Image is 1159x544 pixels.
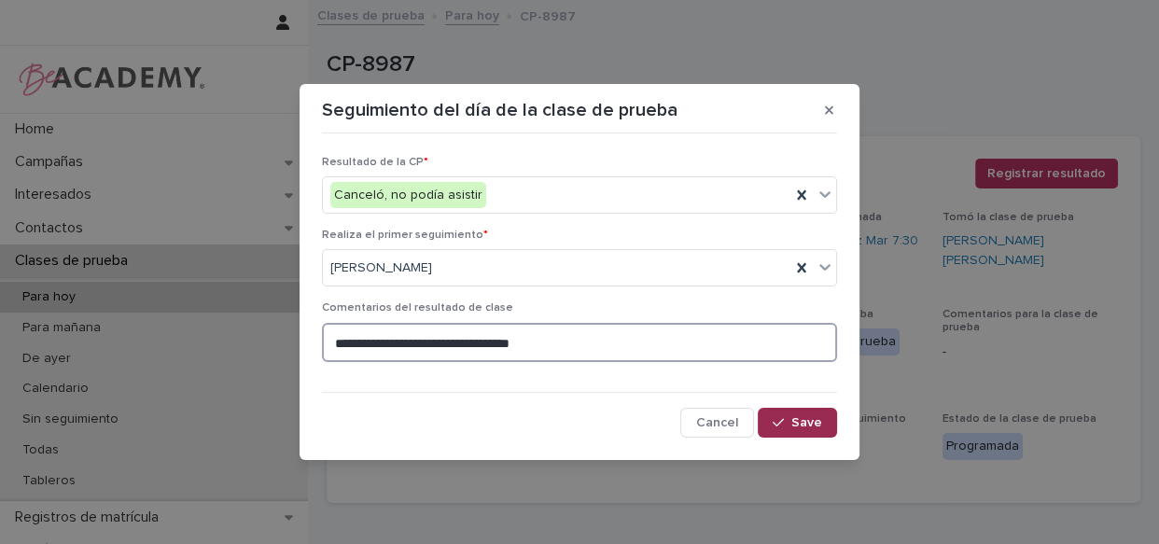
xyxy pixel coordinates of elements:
[322,157,428,168] span: Resultado de la CP
[330,182,486,209] div: Canceló, no podía asistir
[322,230,488,241] span: Realiza el primer seguimiento
[791,416,822,429] span: Save
[322,99,677,121] p: Seguimiento del día de la clase de prueba
[696,416,738,429] span: Cancel
[322,302,513,314] span: Comentarios del resultado de clase
[330,258,432,278] span: [PERSON_NAME]
[758,408,837,438] button: Save
[680,408,754,438] button: Cancel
